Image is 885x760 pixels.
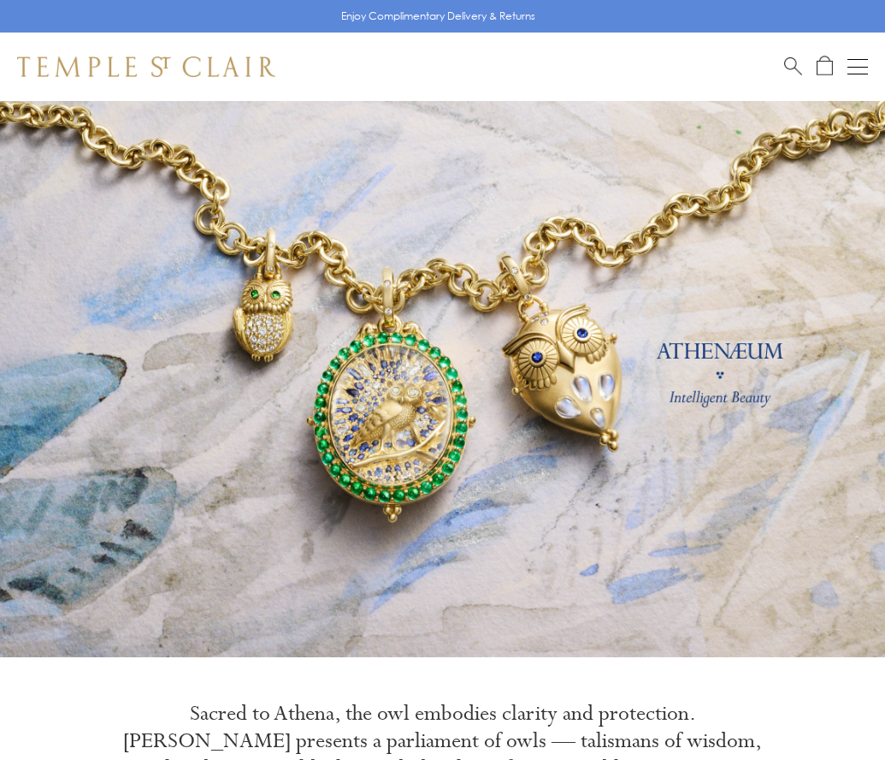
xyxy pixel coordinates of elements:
button: Open navigation [847,56,868,77]
a: Search [784,56,802,77]
img: Temple St. Clair [17,56,275,77]
a: Open Shopping Bag [817,56,833,77]
p: Enjoy Complimentary Delivery & Returns [341,8,535,25]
